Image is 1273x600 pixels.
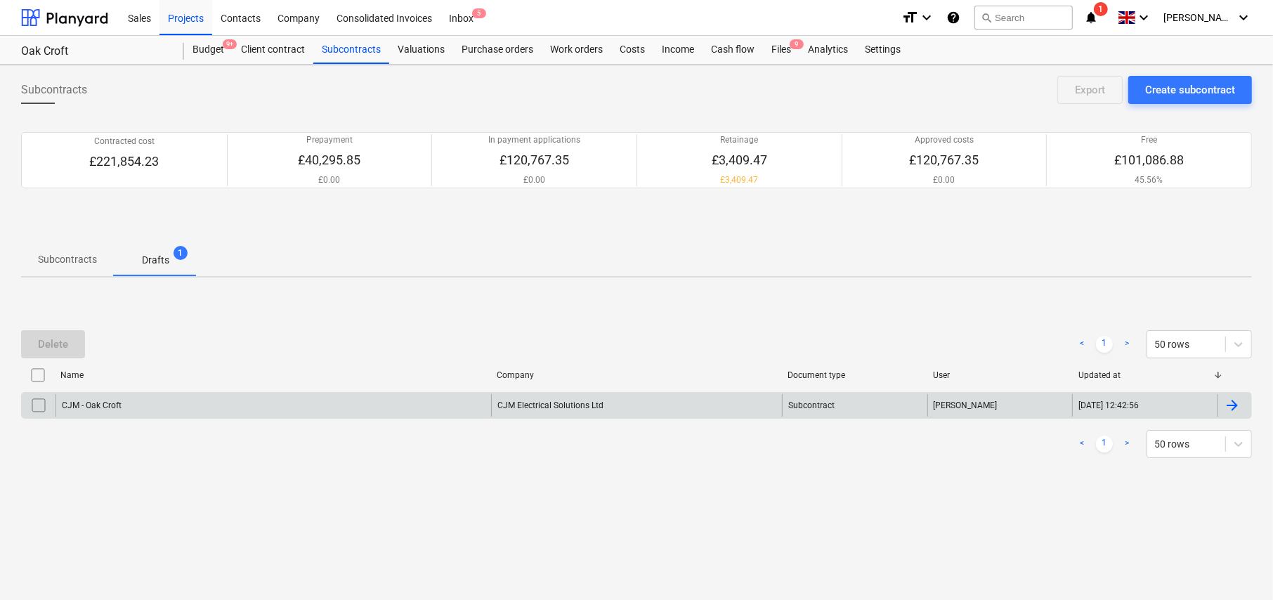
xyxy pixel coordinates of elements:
a: Income [653,36,703,64]
a: Page 1 is your current page [1096,336,1113,353]
div: Subcontract [788,400,835,410]
p: Free [1114,134,1184,146]
p: £120,767.35 [488,152,580,169]
span: [PERSON_NAME] [1163,12,1234,23]
span: 9+ [223,39,237,49]
a: Cash flow [703,36,763,64]
a: Next page [1118,336,1135,353]
p: £221,854.23 [89,153,159,170]
a: Page 1 is your current page [1096,436,1113,452]
a: Previous page [1073,436,1090,452]
a: Costs [611,36,653,64]
p: £0.00 [488,174,580,186]
div: CJM Electrical Solutions Ltd [491,394,782,417]
button: Create subcontract [1128,76,1252,104]
p: £101,086.88 [1114,152,1184,169]
i: keyboard_arrow_down [1235,9,1252,26]
div: Create subcontract [1145,81,1235,99]
p: £40,295.85 [299,152,361,169]
p: £0.00 [299,174,361,186]
i: notifications [1084,9,1098,26]
a: Subcontracts [313,36,389,64]
a: Previous page [1073,336,1090,353]
div: User [933,370,1067,380]
p: 45.56% [1114,174,1184,186]
a: Client contract [233,36,313,64]
span: 5 [472,8,486,18]
i: keyboard_arrow_down [918,9,935,26]
a: Budget9+ [184,36,233,64]
div: Name [60,370,485,380]
p: £0.00 [910,174,979,186]
div: [DATE] 12:42:56 [1078,400,1139,410]
a: Purchase orders [453,36,542,64]
div: Company [497,370,776,380]
p: Contracted cost [89,136,159,148]
i: keyboard_arrow_down [1135,9,1152,26]
iframe: Chat Widget [1203,533,1273,600]
p: Drafts [142,253,169,268]
div: Files [763,36,799,64]
a: Settings [856,36,909,64]
p: £3,409.47 [712,152,767,169]
p: Prepayment [299,134,361,146]
a: Analytics [799,36,856,64]
div: Budget [184,36,233,64]
p: In payment applications [488,134,580,146]
i: Knowledge base [946,9,960,26]
p: Subcontracts [38,252,97,267]
span: Subcontracts [21,81,87,98]
a: Files9 [763,36,799,64]
span: 1 [1094,2,1108,16]
a: Work orders [542,36,611,64]
p: £120,767.35 [910,152,979,169]
a: Next page [1118,436,1135,452]
p: £3,409.47 [712,174,767,186]
button: Search [974,6,1073,30]
span: 9 [790,39,804,49]
span: 1 [174,246,188,260]
a: Valuations [389,36,453,64]
span: search [981,12,992,23]
p: Retainage [712,134,767,146]
div: Document type [788,370,922,380]
div: CJM - Oak Croft [62,400,122,410]
i: format_size [901,9,918,26]
div: [PERSON_NAME] [927,394,1073,417]
p: Approved costs [910,134,979,146]
div: Updated at [1078,370,1213,380]
div: Oak Croft [21,44,167,59]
